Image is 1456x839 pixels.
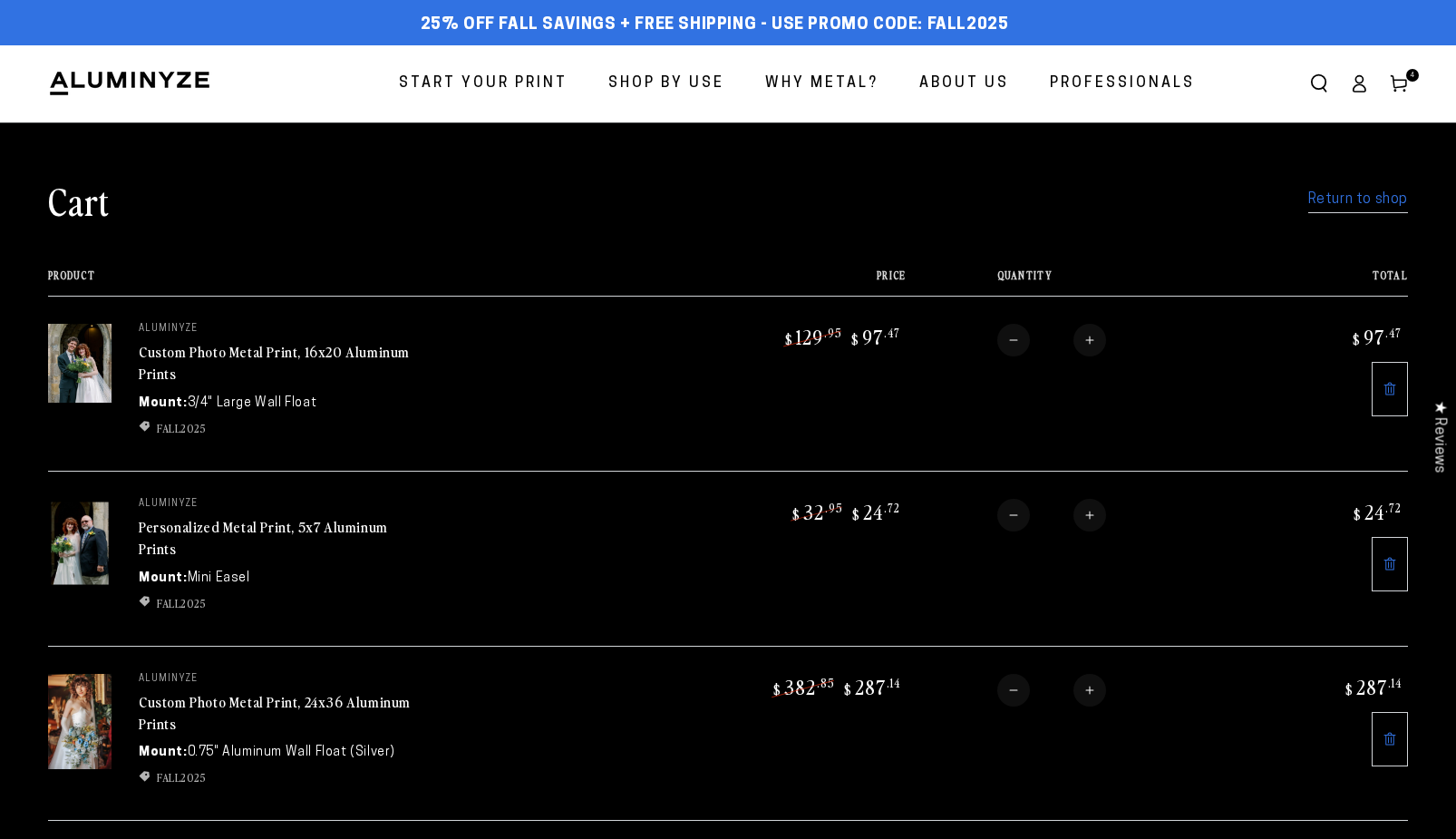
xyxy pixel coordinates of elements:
[1030,499,1073,532] input: Quantity for Personalized Metal Print, 5x7 Aluminum Prints
[595,60,738,108] a: Shop By Use
[790,499,843,524] bdi: 32
[841,674,900,699] bdi: 287
[773,680,781,698] span: $
[1372,537,1408,591] a: Remove 5"x7" Rectangle White Glossy Aluminyzed Photo
[1050,71,1195,97] span: Professionals
[1030,674,1073,707] input: Quantity for Custom Photo Metal Print, 24x36 Aluminum Prints
[825,500,843,515] sup: .95
[139,569,188,588] dt: Mount:
[421,15,1009,35] span: 25% off FALL Savings + Free Shipping - Use Promo Code: FALL2025
[399,71,568,97] span: Start Your Print
[919,71,1009,97] span: About Us
[139,769,411,785] ul: Discount
[1385,500,1402,515] sup: .72
[385,60,581,108] a: Start Your Print
[1249,269,1408,296] th: Total
[1372,362,1408,416] a: Remove 16"x20" Rectangle White Glossy Aluminyzed Photo
[1422,386,1456,487] div: Click to open Judge.me floating reviews tab
[626,269,906,296] th: Price
[139,420,411,436] li: FALL2025
[139,341,410,385] a: Custom Photo Metal Print, 16x20 Aluminum Prints
[1354,505,1362,523] span: $
[884,500,900,515] sup: .72
[817,675,835,690] sup: .85
[188,743,395,762] dd: 0.75" Aluminum Wall Float (Silver)
[48,70,211,97] img: Aluminyze
[792,505,801,523] span: $
[139,324,411,335] p: aluminyze
[139,499,411,510] p: aluminyze
[1036,60,1208,108] a: Professionals
[782,324,842,349] bdi: 129
[752,60,892,108] a: Why Metal?
[139,420,411,436] ul: Discount
[824,325,842,340] sup: .95
[139,674,411,685] p: Aluminyze
[884,325,900,340] sup: .47
[849,324,900,349] bdi: 97
[844,680,852,698] span: $
[1343,674,1402,699] bdi: 287
[887,675,900,690] sup: .14
[48,674,112,769] img: 24"x36" Rectangle White Glossy Aluminyzed Photo
[139,394,188,413] dt: Mount:
[1299,63,1339,103] summary: Search our site
[771,674,835,699] bdi: 382
[139,595,411,611] ul: Discount
[1030,324,1073,356] input: Quantity for Custom Photo Metal Print, 16x20 Aluminum Prints
[1410,69,1415,82] span: 4
[1388,675,1402,690] sup: .14
[907,269,1249,296] th: Quantity
[48,499,112,588] img: 5"x7" Rectangle White Glossy Aluminyzed Photo
[139,691,411,735] a: Custom Photo Metal Print, 24x36 Aluminum Prints
[1345,680,1354,698] span: $
[48,269,626,296] th: Product
[1351,499,1402,524] bdi: 24
[1308,187,1408,213] a: Return to shop
[139,743,188,762] dt: Mount:
[906,60,1023,108] a: About Us
[849,499,900,524] bdi: 24
[608,71,724,97] span: Shop By Use
[1385,325,1402,340] sup: .47
[851,330,859,348] span: $
[852,505,860,523] span: $
[765,71,878,97] span: Why Metal?
[1350,324,1402,349] bdi: 97
[188,569,250,588] dd: Mini Easel
[139,769,411,785] li: FALL2025
[1353,330,1361,348] span: $
[1372,712,1408,766] a: Remove 24"x36" Rectangle White Glossy Aluminyzed Photo
[188,394,317,413] dd: 3/4" Large Wall Float
[48,324,112,404] img: 16"x20" Rectangle White Glossy Aluminyzed Photo
[139,595,411,611] li: FALL2025
[48,177,110,224] h1: Cart
[139,516,388,560] a: Personalized Metal Print, 5x7 Aluminum Prints
[785,330,793,348] span: $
